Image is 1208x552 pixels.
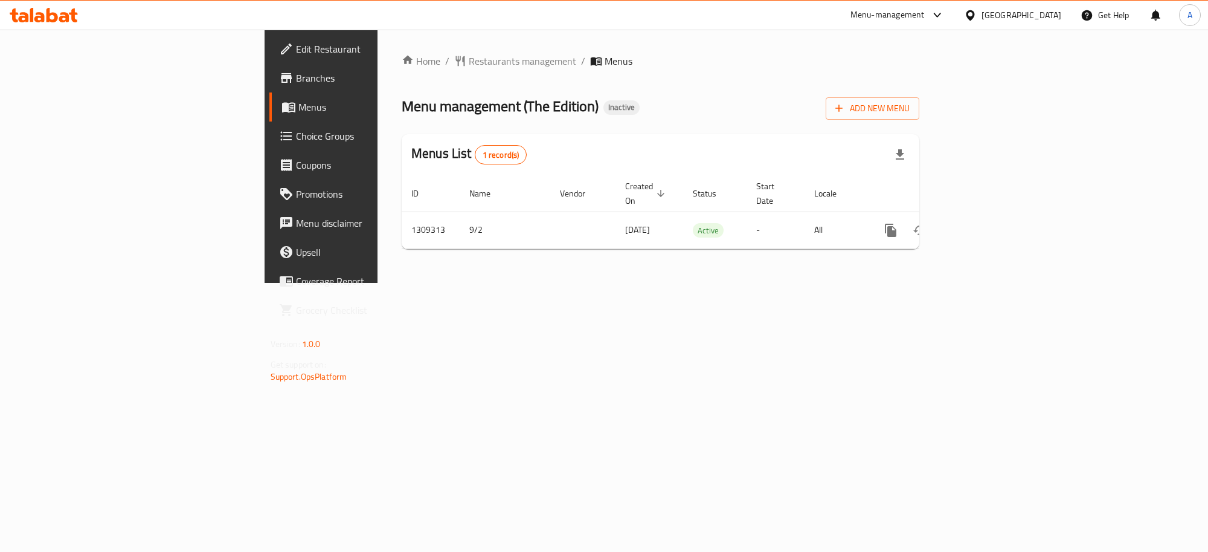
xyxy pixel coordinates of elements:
[905,216,934,245] button: Change Status
[269,151,466,180] a: Coupons
[876,216,905,245] button: more
[814,186,852,201] span: Locale
[469,54,576,68] span: Restaurants management
[296,129,457,143] span: Choice Groups
[271,336,300,352] span: Version:
[411,144,527,164] h2: Menus List
[475,149,527,161] span: 1 record(s)
[603,100,640,115] div: Inactive
[756,179,790,208] span: Start Date
[747,212,805,248] td: -
[693,186,732,201] span: Status
[411,186,434,201] span: ID
[296,303,457,317] span: Grocery Checklist
[269,238,466,267] a: Upsell
[296,158,457,172] span: Coupons
[693,224,724,238] span: Active
[850,8,925,22] div: Menu-management
[269,296,466,325] a: Grocery Checklist
[826,97,919,120] button: Add New Menu
[805,212,867,248] td: All
[269,93,466,122] a: Menus
[605,54,632,68] span: Menus
[835,101,910,116] span: Add New Menu
[269,63,466,93] a: Branches
[302,336,321,352] span: 1.0.0
[269,122,466,151] a: Choice Groups
[402,93,599,120] span: Menu management ( The Edition )
[981,8,1061,22] div: [GEOGRAPHIC_DATA]
[296,245,457,259] span: Upsell
[867,175,1002,212] th: Actions
[296,216,457,230] span: Menu disclaimer
[460,212,550,248] td: 9/2
[298,100,457,114] span: Menus
[269,267,466,296] a: Coverage Report
[296,274,457,288] span: Coverage Report
[885,140,914,169] div: Export file
[271,369,347,385] a: Support.OpsPlatform
[693,223,724,238] div: Active
[269,209,466,238] a: Menu disclaimer
[560,186,601,201] span: Vendor
[603,102,640,112] span: Inactive
[581,54,585,68] li: /
[469,186,506,201] span: Name
[402,175,1002,249] table: enhanced table
[269,34,466,63] a: Edit Restaurant
[1187,8,1192,22] span: A
[625,222,650,238] span: [DATE]
[454,54,576,68] a: Restaurants management
[625,179,669,208] span: Created On
[269,180,466,209] a: Promotions
[296,187,457,201] span: Promotions
[296,42,457,56] span: Edit Restaurant
[475,145,527,164] div: Total records count
[271,357,326,372] span: Get support on:
[296,71,457,85] span: Branches
[402,54,919,68] nav: breadcrumb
